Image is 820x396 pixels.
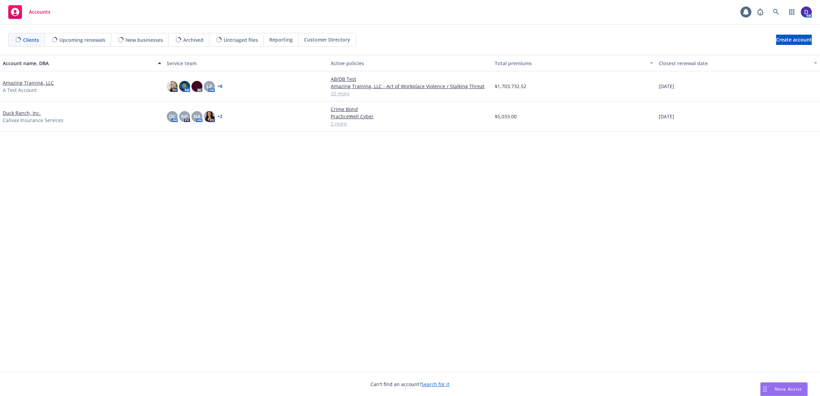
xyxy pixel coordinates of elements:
span: $5,033.00 [495,113,517,120]
img: photo [191,81,202,92]
div: Account name, DBA [3,60,154,67]
span: Reporting [269,36,293,43]
a: 32 more [331,90,489,97]
span: Archived [183,36,203,44]
span: A Test Account [3,86,37,94]
img: photo [179,81,190,92]
button: Total premiums [492,55,656,71]
span: Create account [776,33,812,46]
span: [DATE] [659,83,674,90]
span: Accounts [29,9,50,15]
div: Drag to move [761,383,769,396]
span: Calivax Insurance Services [3,117,63,124]
img: photo [801,7,812,17]
a: PracticeWell Cyber [331,113,489,120]
a: 2 more [331,120,489,127]
span: NA [194,113,200,120]
a: Amazing Training, LLC [3,79,54,86]
button: Closest renewal date [656,55,820,71]
span: Customer Directory [304,36,350,43]
span: Nova Assist [775,386,802,392]
span: LP [207,83,212,90]
a: Duck Ranch, Inc. [3,109,41,117]
a: Search for it [421,381,449,387]
a: + 2 [218,115,222,119]
button: Service team [164,55,328,71]
span: Clients [23,36,39,44]
div: Closest renewal date [659,60,810,67]
a: Report a Bug [753,5,767,19]
div: Active policies [331,60,489,67]
a: AB/DB Test [331,75,489,83]
span: Can't find an account? [371,381,449,388]
span: Untriaged files [224,36,258,44]
a: Amazing Training, LLC - Act of Workplace Violence / Stalking Threat [331,83,489,90]
span: DC [169,113,176,120]
div: Total premiums [495,60,646,67]
a: Accounts [5,2,53,22]
a: Crime Bond [331,106,489,113]
span: $1,703,732.52 [495,83,526,90]
a: Switch app [785,5,799,19]
img: photo [167,81,178,92]
span: New businesses [126,36,163,44]
span: Upcoming renewals [59,36,105,44]
a: + 8 [218,84,222,88]
button: Active policies [328,55,492,71]
img: photo [204,111,215,122]
span: [DATE] [659,113,674,120]
span: NP [181,113,188,120]
button: Nova Assist [760,382,808,396]
div: Service team [167,60,325,67]
a: Create account [776,35,812,45]
a: Search [769,5,783,19]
